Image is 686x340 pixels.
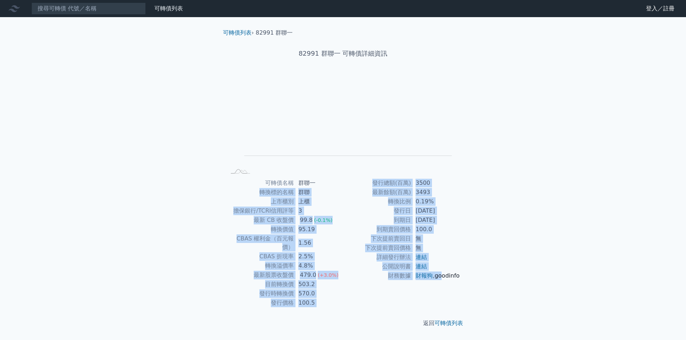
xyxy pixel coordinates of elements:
td: 群聯 [294,188,343,197]
a: goodinfo [434,272,459,279]
td: 轉換溢價率 [226,261,294,270]
td: 轉換標的名稱 [226,188,294,197]
td: 發行總額(百萬) [343,178,411,188]
td: [DATE] [411,206,460,215]
td: 上市櫃別 [226,197,294,206]
div: 聊天小工具 [650,306,686,340]
td: 最新餘額(百萬) [343,188,411,197]
td: 0.19% [411,197,460,206]
td: 3493 [411,188,460,197]
td: 到期賣回價格 [343,225,411,234]
td: 公開說明書 [343,262,411,271]
td: 100.5 [294,298,343,308]
td: 發行價格 [226,298,294,308]
td: 1.56 [294,234,343,252]
td: 上櫃 [294,197,343,206]
td: 100.0 [411,225,460,234]
a: 財報狗 [416,272,433,279]
li: › [223,29,254,37]
a: 連結 [416,254,427,260]
td: , [411,271,460,280]
div: 479.0 [298,271,318,279]
a: 可轉債列表 [223,29,252,36]
td: [DATE] [411,215,460,225]
td: 無 [411,234,460,243]
td: 570.0 [294,289,343,298]
a: 可轉債列表 [434,320,463,326]
iframe: Chat Widget [650,306,686,340]
td: 95.19 [294,225,343,234]
td: 轉換比例 [343,197,411,206]
td: 3500 [411,178,460,188]
td: 擔保銀行/TCRI信用評等 [226,206,294,215]
td: 下次提前賣回價格 [343,243,411,253]
td: 發行時轉換價 [226,289,294,298]
td: 3 [294,206,343,215]
span: (-0.1%) [314,217,333,223]
span: (+3.0%) [318,272,338,278]
td: 到期日 [343,215,411,225]
td: 群聯一 [294,178,343,188]
td: 無 [411,243,460,253]
h1: 82991 群聯一 可轉債詳細資訊 [217,49,469,59]
div: 99.8 [298,216,314,224]
td: 2.5% [294,252,343,261]
td: 503.2 [294,280,343,289]
td: 轉換價值 [226,225,294,234]
a: 連結 [416,263,427,270]
td: 下次提前賣回日 [343,234,411,243]
input: 搜尋可轉債 代號／名稱 [31,2,146,15]
td: CBAS 權利金（百元報價） [226,234,294,252]
td: 詳細發行辦法 [343,253,411,262]
a: 可轉債列表 [154,5,183,12]
li: 82991 群聯一 [256,29,293,37]
td: 可轉債名稱 [226,178,294,188]
a: 登入／註冊 [640,3,680,14]
td: CBAS 折現率 [226,252,294,261]
p: 返回 [217,319,469,328]
td: 4.8% [294,261,343,270]
td: 最新股票收盤價 [226,270,294,280]
td: 財務數據 [343,271,411,280]
td: 目前轉換價 [226,280,294,289]
td: 發行日 [343,206,411,215]
g: Chart [238,81,452,166]
td: 最新 CB 收盤價 [226,215,294,225]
